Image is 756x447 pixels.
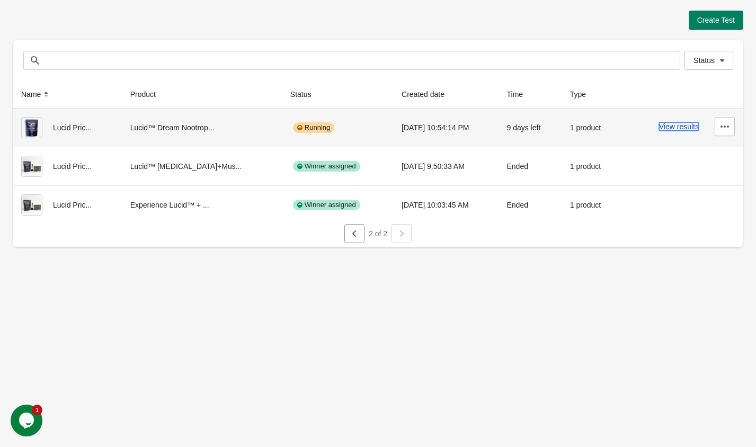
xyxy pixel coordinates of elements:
button: Product [126,85,171,104]
div: Ended [506,194,553,216]
button: Status [684,51,733,70]
div: 1 product [570,117,613,138]
div: 1 product [570,194,613,216]
div: Lucid Pric... [21,194,113,216]
div: Running [293,122,334,133]
div: Lucid™ Dream Nootrop... [130,117,273,138]
button: Created date [397,85,459,104]
div: Experience Lucid™ + ... [130,194,273,216]
div: 9 days left [506,117,553,138]
div: Lucid™ [MEDICAL_DATA]+Mus... [130,156,273,177]
button: Type [566,85,601,104]
div: [DATE] 9:50:33 AM [402,156,490,177]
div: Ended [506,156,553,177]
span: Create Test [697,16,735,24]
div: [DATE] 10:54:14 PM [402,117,490,138]
button: Time [502,85,538,104]
span: Status [693,56,715,65]
div: 1 product [570,156,613,177]
button: Create Test [689,11,743,30]
div: Lucid Pric... [21,156,113,177]
div: Winner assigned [293,200,360,210]
div: Winner assigned [293,161,360,172]
div: Lucid Pric... [21,117,113,138]
button: View results [659,122,699,131]
div: [DATE] 10:03:45 AM [402,194,490,216]
span: 2 of 2 [369,229,387,238]
iframe: chat widget [11,405,45,436]
button: Status [286,85,326,104]
button: Name [17,85,56,104]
